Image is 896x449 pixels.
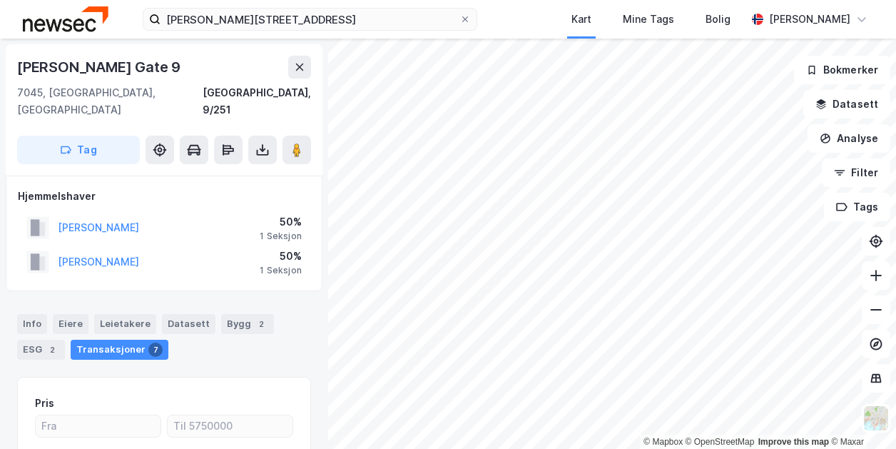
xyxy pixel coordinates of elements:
button: Analyse [808,124,890,153]
div: Pris [35,395,54,412]
div: Transaksjoner [71,340,168,360]
input: Til 5750000 [168,415,292,437]
div: Hjemmelshaver [18,188,310,205]
div: 7 [148,343,163,357]
img: newsec-logo.f6e21ccffca1b3a03d2d.png [23,6,108,31]
a: OpenStreetMap [686,437,755,447]
div: 50% [260,213,302,231]
div: Datasett [162,314,215,334]
div: Info [17,314,47,334]
div: ESG [17,340,65,360]
div: Bygg [221,314,274,334]
a: Mapbox [643,437,683,447]
div: Kart [571,11,591,28]
div: Leietakere [94,314,156,334]
div: 7045, [GEOGRAPHIC_DATA], [GEOGRAPHIC_DATA] [17,84,203,118]
input: Søk på adresse, matrikkel, gårdeiere, leietakere eller personer [161,9,459,30]
button: Bokmerker [794,56,890,84]
div: 2 [254,317,268,331]
div: [PERSON_NAME] Gate 9 [17,56,183,79]
input: Fra [36,415,161,437]
div: 1 Seksjon [260,265,302,276]
div: Mine Tags [623,11,674,28]
a: Improve this map [758,437,829,447]
button: Tags [824,193,890,221]
button: Tag [17,136,140,164]
div: [PERSON_NAME] [769,11,850,28]
div: Eiere [53,314,88,334]
div: 50% [260,248,302,265]
button: Datasett [803,90,890,118]
button: Filter [822,158,890,187]
div: 2 [45,343,59,357]
div: 1 Seksjon [260,231,302,242]
div: Kontrollprogram for chat [825,380,896,449]
div: Bolig [706,11,730,28]
iframe: Chat Widget [825,380,896,449]
div: [GEOGRAPHIC_DATA], 9/251 [203,84,311,118]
